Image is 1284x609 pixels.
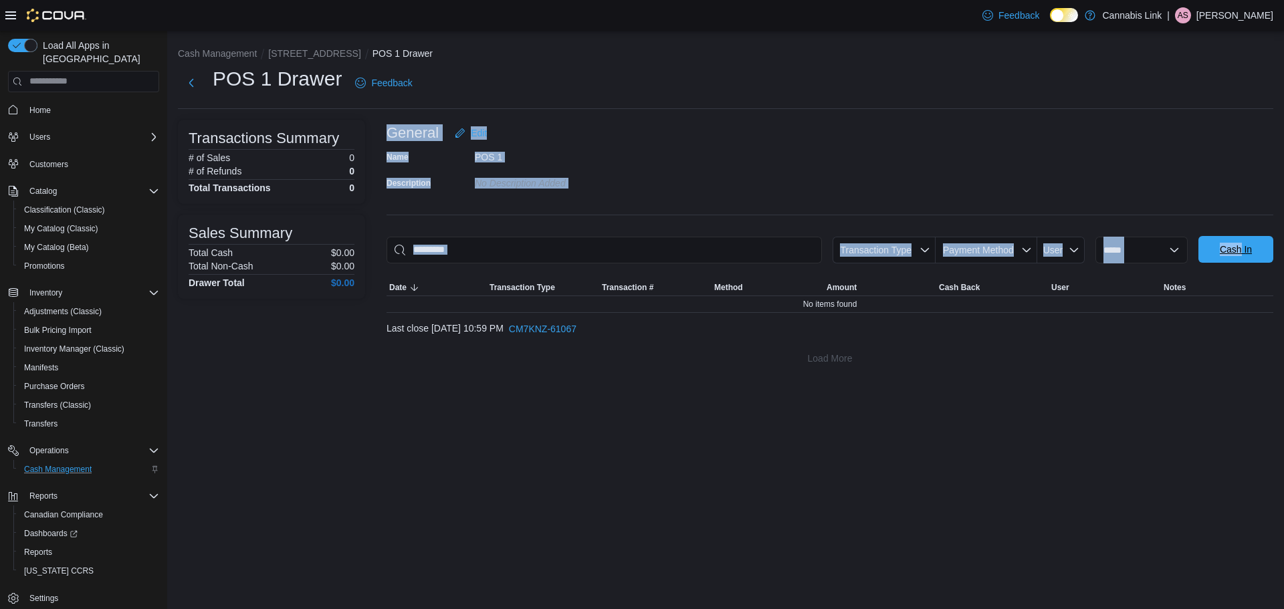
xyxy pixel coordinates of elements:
span: Amount [827,282,857,293]
span: Transfers [19,416,159,432]
span: Cash In [1220,243,1252,256]
button: My Catalog (Beta) [13,238,165,257]
span: Classification (Classic) [19,202,159,218]
span: Dashboards [19,525,159,541]
span: Transfers (Classic) [24,400,91,410]
span: Users [29,132,50,142]
button: Edit [449,120,492,146]
span: Manifests [24,362,58,373]
a: Classification (Classic) [19,202,110,218]
span: Canadian Compliance [24,509,103,520]
a: Purchase Orders [19,378,90,394]
button: Load More [387,345,1273,372]
button: Amount [824,279,936,295]
span: Reports [24,547,52,558]
h3: Transactions Summary [189,130,339,146]
button: Reports [24,488,63,504]
button: Classification (Classic) [13,201,165,219]
span: Cash Management [24,464,92,475]
span: Date [389,282,407,293]
button: CM7KNZ-61067 [504,316,582,342]
button: Reports [13,543,165,562]
a: Inventory Manager (Classic) [19,341,130,357]
input: Dark Mode [1050,8,1078,22]
span: Transaction # [602,282,653,293]
span: Users [24,129,159,145]
a: Feedback [977,2,1045,29]
a: Cash Management [19,461,97,477]
span: Bulk Pricing Import [19,322,159,338]
button: My Catalog (Classic) [13,219,165,238]
a: Dashboards [19,525,83,541]
a: Reports [19,544,58,560]
img: Cova [27,9,86,22]
span: Settings [24,590,159,606]
span: Load All Apps in [GEOGRAPHIC_DATA] [37,39,159,66]
h6: Total Cash [189,247,233,258]
a: My Catalog (Beta) [19,239,94,255]
p: $0.00 [331,261,354,271]
button: User [1037,237,1085,263]
h6: # of Refunds [189,166,241,176]
span: Transfers (Classic) [19,397,159,413]
button: Cash Management [178,48,257,59]
span: Settings [29,593,58,604]
span: No items found [803,299,857,310]
span: [US_STATE] CCRS [24,566,94,576]
button: Date [387,279,487,295]
h3: General [387,125,439,141]
button: POS 1 Drawer [372,48,433,59]
span: Payment Method [943,245,1014,255]
button: Cash Back [936,279,1049,295]
div: POS 1 [475,146,654,162]
span: Customers [29,159,68,170]
h6: Total Non-Cash [189,261,253,271]
span: Washington CCRS [19,563,159,579]
a: [US_STATE] CCRS [19,563,99,579]
button: Purchase Orders [13,377,165,396]
span: Edit [471,126,487,140]
p: $0.00 [331,247,354,258]
span: Load More [808,352,853,365]
button: Settings [3,588,165,608]
span: User [1043,245,1063,255]
h6: # of Sales [189,152,230,163]
button: Customers [3,154,165,174]
button: Users [24,129,56,145]
span: Feedback [998,9,1039,22]
button: User [1049,279,1161,295]
span: Cash Back [939,282,980,293]
p: Cannabis Link [1102,7,1162,23]
span: Classification (Classic) [24,205,105,215]
button: Cash In [1198,236,1273,263]
span: Transfers [24,418,58,429]
a: Canadian Compliance [19,507,108,523]
button: Method [712,279,824,295]
span: My Catalog (Beta) [19,239,159,255]
button: Catalog [3,182,165,201]
span: Reports [19,544,159,560]
span: Home [24,102,159,118]
span: Transaction Type [840,245,912,255]
button: Reports [3,487,165,505]
span: Manifests [19,360,159,376]
span: Inventory Manager (Classic) [19,341,159,357]
button: Transfers (Classic) [13,396,165,414]
span: AS [1178,7,1188,23]
span: Bulk Pricing Import [24,325,92,336]
button: Inventory Manager (Classic) [13,340,165,358]
button: Promotions [13,257,165,275]
div: No Description added [475,172,654,189]
button: Operations [3,441,165,460]
span: Canadian Compliance [19,507,159,523]
p: 0 [349,152,354,163]
span: Customers [24,156,159,172]
span: Purchase Orders [24,381,85,392]
button: Transaction Type [487,279,599,295]
button: Inventory [24,285,68,301]
span: Inventory Manager (Classic) [24,344,124,354]
button: Notes [1161,279,1273,295]
button: Inventory [3,283,165,302]
span: My Catalog (Classic) [24,223,98,234]
div: Last close [DATE] 10:59 PM [387,316,1273,342]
